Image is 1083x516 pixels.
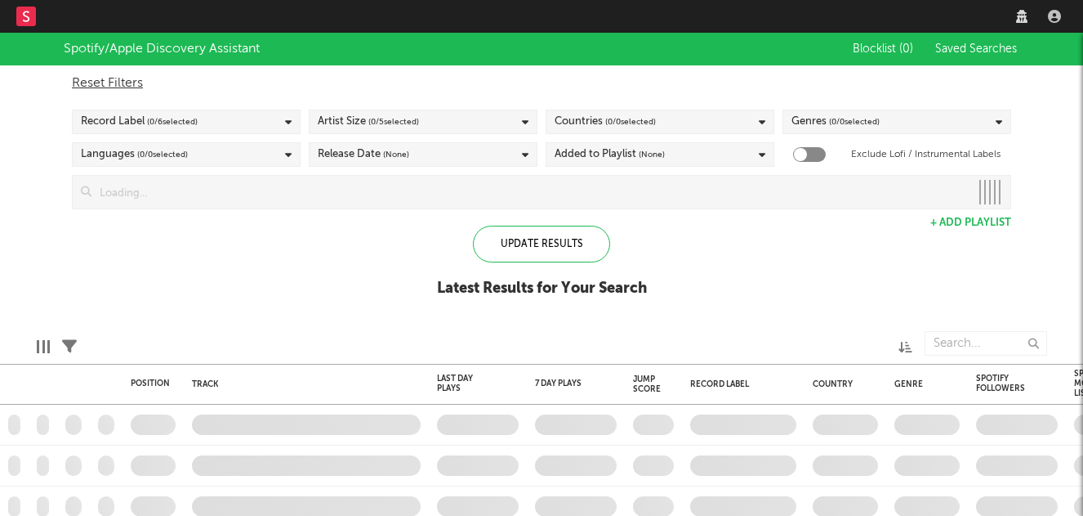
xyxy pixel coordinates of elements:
[91,176,969,209] input: Loading...
[147,112,198,132] span: ( 0 / 6 selected)
[813,379,870,389] div: Country
[72,74,1011,93] div: Reset Filters
[633,375,661,394] div: Jump Score
[437,374,494,393] div: Last Day Plays
[81,112,198,132] div: Record Label
[791,112,880,132] div: Genres
[131,379,170,388] div: Position
[899,43,913,55] span: ( 0 )
[829,112,880,132] span: ( 0 / 0 selected)
[976,374,1033,393] div: Spotify Followers
[318,112,419,132] div: Artist Size
[37,323,50,370] div: Edit Columns
[930,43,1020,56] button: Saved Searches
[935,43,1020,55] span: Saved Searches
[853,43,913,55] span: Blocklist
[555,145,665,164] div: Added to Playlist
[81,145,188,164] div: Languages
[690,379,788,389] div: Record Label
[64,39,260,59] div: Spotify/Apple Discovery Assistant
[639,145,665,164] span: (None)
[318,145,409,164] div: Release Date
[383,145,409,164] span: (None)
[605,112,656,132] span: ( 0 / 0 selected)
[894,379,952,389] div: Genre
[437,279,647,298] div: Latest Results for Your Search
[137,145,188,164] span: ( 0 / 0 selected)
[473,226,610,262] div: Update Results
[930,218,1011,228] button: + Add Playlist
[925,331,1047,356] input: Search...
[555,112,656,132] div: Countries
[192,379,412,389] div: Track
[368,112,419,132] span: ( 0 / 5 selected)
[851,145,1001,164] label: Exclude Lofi / Instrumental Labels
[535,379,592,388] div: 7 Day Plays
[62,323,77,370] div: Filters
